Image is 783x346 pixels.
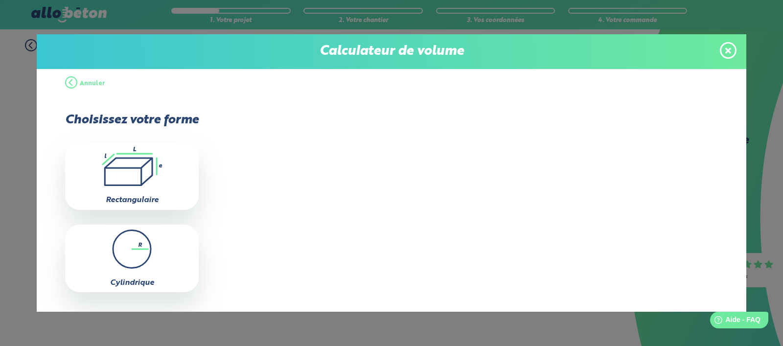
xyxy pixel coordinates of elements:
label: Cylindrique [110,279,154,287]
p: Calculateur de volume [46,44,737,59]
label: Rectangulaire [106,196,159,204]
iframe: Help widget launcher [696,308,772,335]
button: Annuler [65,69,105,98]
p: Choisissez votre forme [65,113,199,127]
